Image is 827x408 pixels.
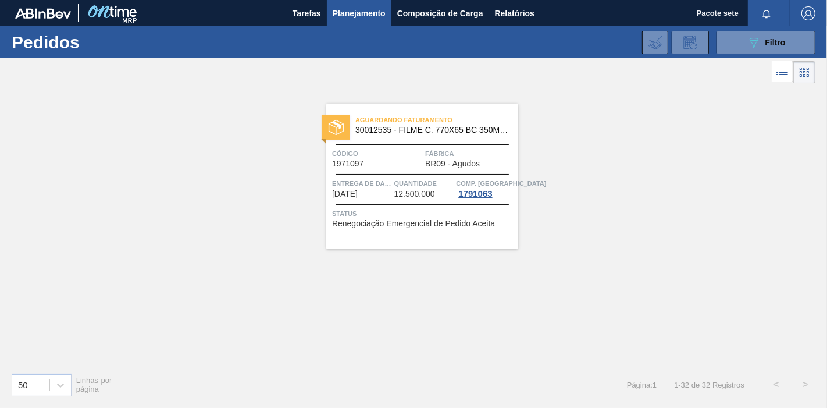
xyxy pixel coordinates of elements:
div: Visão em Lista [772,61,793,83]
font: < [773,379,779,389]
img: status [329,120,344,135]
font: 1 [674,381,678,389]
span: Aguardando Faturamento [355,114,518,126]
div: Solicitação de Revisão de Pedidos [672,31,709,54]
font: 30012535 - FILME C. 770X65 BC 350ML C12 429 [355,125,537,134]
font: Pedidos [12,33,80,52]
span: 30012535 - FILME C. 770X65 BC 350ML C12 429 [355,126,509,134]
font: 1971097 [332,159,364,168]
img: Sair [801,6,815,20]
button: Filtro [717,31,815,54]
font: 1 [653,381,657,389]
font: Tarefas [293,9,321,18]
font: Relatórios [495,9,534,18]
div: Visão em Cards [793,61,815,83]
font: Linhas por página [76,376,112,393]
font: BR09 - Agudos [425,159,480,168]
font: 50 [18,380,28,390]
span: Fábrica [425,148,515,159]
font: Comp. [GEOGRAPHIC_DATA] [456,180,546,187]
span: Entrega de dados [332,178,391,189]
font: Página [627,381,650,389]
button: > [791,370,820,399]
font: 12.500.000 [394,189,435,198]
span: 21/08/2025 [332,190,358,198]
font: de [691,381,700,389]
font: - [678,381,680,389]
font: Status [332,210,357,217]
font: Filtro [765,38,786,47]
span: 12.500.000 [394,190,435,198]
img: TNhmsLtSVTkK8tSr43FrP2fwEKptu5GPRR3wAAAABJRU5ErkJggg== [15,8,71,19]
span: Código [332,148,422,159]
span: Comp. Carga [456,178,546,189]
font: > [803,379,808,389]
div: Importar Negociações dos Pedidos [642,31,668,54]
font: Composição de Carga [397,9,483,18]
font: Planejamento [333,9,386,18]
font: Código [332,150,358,157]
font: Aguardando Faturamento [355,116,452,123]
font: Pacote sete [697,9,739,17]
font: Registros [712,381,744,389]
font: 1791063 [458,189,492,198]
font: 32 [702,381,710,389]
font: [DATE] [332,189,358,198]
a: Comp. [GEOGRAPHIC_DATA]1791063 [456,178,515,198]
font: Renegociação Emergencial de Pedido Aceita [332,219,495,228]
font: Entrega de dados [332,180,399,187]
span: Status [332,208,515,219]
button: < [762,370,791,399]
font: : [650,381,653,389]
font: 32 [681,381,689,389]
span: Quantidade [394,178,454,189]
font: Quantidade [394,180,437,187]
font: Fábrica [425,150,454,157]
button: Notificações [748,5,785,22]
a: statusAguardando Faturamento30012535 - FILME C. 770X65 BC 350ML C12 429Código1971097FábricaBR09 -... [309,104,518,249]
